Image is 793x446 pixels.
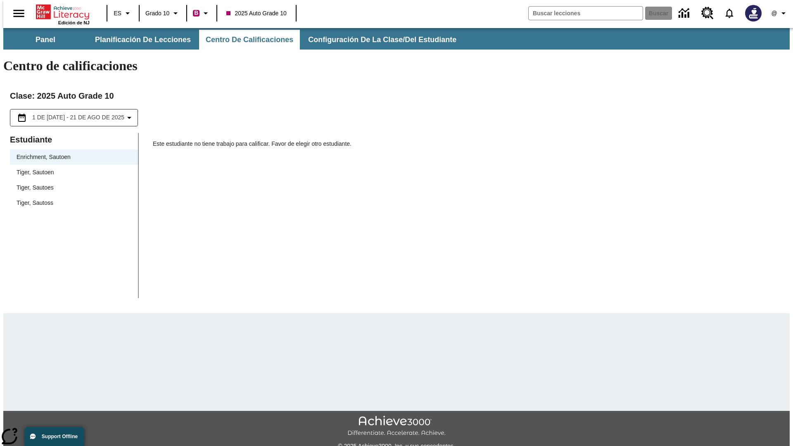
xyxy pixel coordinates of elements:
button: Abrir el menú lateral [7,1,31,26]
button: Centro de calificaciones [199,30,300,50]
span: Enrichment, Sautoen [17,153,131,161]
p: Este estudiante no tiene trabajo para calificar. Favor de elegir otro estudiante. [153,140,783,154]
img: Avatar [745,5,762,21]
div: Enrichment, Sautoen [10,149,138,165]
div: Portada [36,3,90,25]
button: Planificación de lecciones [88,30,197,50]
div: Subbarra de navegación [3,30,464,50]
input: Buscar campo [529,7,643,20]
a: Centro de información [674,2,696,25]
button: Boost El color de la clase es rojo violeta. Cambiar el color de la clase. [190,6,214,21]
button: Lenguaje: ES, Selecciona un idioma [110,6,136,21]
span: Tiger, Sautoes [17,183,131,192]
span: Support Offline [42,434,78,439]
button: Perfil/Configuración [767,6,793,21]
span: Tiger, Sautoen [17,168,131,177]
button: Seleccione el intervalo de fechas opción del menú [14,113,134,123]
div: Tiger, Sautoen [10,165,138,180]
button: Support Offline [25,427,84,446]
img: Achieve3000 Differentiate Accelerate Achieve [347,416,446,437]
a: Portada [36,4,90,20]
p: Estudiante [10,133,138,146]
span: 1 de [DATE] - 21 de ago de 2025 [32,113,124,122]
span: 2025 Auto Grade 10 [226,9,286,18]
button: Grado: Grado 10, Elige un grado [142,6,184,21]
a: Centro de recursos, Se abrirá en una pestaña nueva. [696,2,719,24]
h1: Centro de calificaciones [3,58,790,74]
svg: Collapse Date Range Filter [124,113,134,123]
span: Edición de NJ [58,20,90,25]
h2: Clase : 2025 Auto Grade 10 [10,89,783,102]
div: Tiger, Sautoes [10,180,138,195]
button: Panel [4,30,87,50]
div: Subbarra de navegación [3,28,790,50]
span: @ [771,9,777,18]
div: Tiger, Sautoss [10,195,138,211]
button: Escoja un nuevo avatar [740,2,767,24]
a: Notificaciones [719,2,740,24]
button: Configuración de la clase/del estudiante [302,30,463,50]
span: B [194,8,198,18]
span: Grado 10 [145,9,169,18]
span: ES [114,9,121,18]
span: Tiger, Sautoss [17,199,131,207]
